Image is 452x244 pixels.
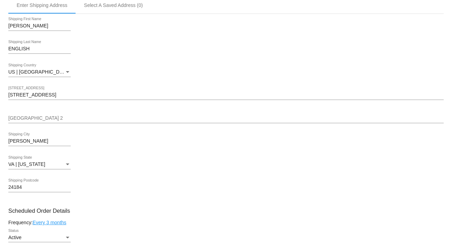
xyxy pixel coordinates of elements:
[8,235,71,241] mat-select: Status
[8,138,71,144] input: Shipping City
[8,46,71,52] input: Shipping Last Name
[8,69,70,75] span: US | [GEOGRAPHIC_DATA]
[8,162,71,167] mat-select: Shipping State
[8,116,444,121] input: Shipping Street 2
[8,23,71,29] input: Shipping First Name
[8,69,71,75] mat-select: Shipping Country
[84,2,143,8] div: Select A Saved Address (0)
[8,235,21,240] span: Active
[33,220,66,225] a: Every 3 months
[8,161,45,167] span: VA | [US_STATE]
[8,185,71,190] input: Shipping Postcode
[8,208,444,214] h3: Scheduled Order Details
[17,2,67,8] div: Enter Shipping Address
[8,220,444,225] div: Frequency:
[8,92,444,98] input: Shipping Street 1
